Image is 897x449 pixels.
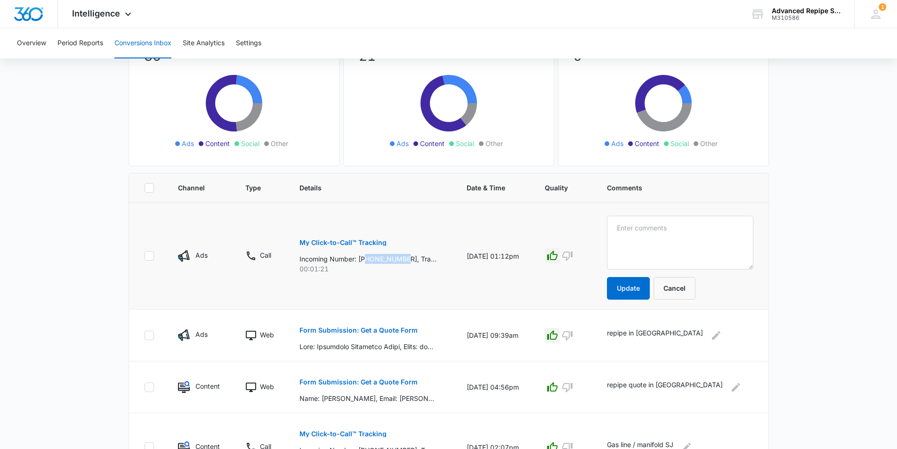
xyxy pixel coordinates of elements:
[700,139,718,148] span: Other
[607,328,703,343] p: repipe in [GEOGRAPHIC_DATA]
[299,393,436,403] p: Name: [PERSON_NAME], Email: [PERSON_NAME][EMAIL_ADDRESS][PERSON_NAME][DOMAIN_NAME], Phone: [PHONE...
[299,264,444,274] p: 00:01:21
[260,250,271,260] p: Call
[456,139,474,148] span: Social
[245,183,263,193] span: Type
[299,371,418,393] button: Form Submission: Get a Quote Form
[195,381,220,391] p: Content
[467,183,509,193] span: Date & Time
[654,277,695,300] button: Cancel
[607,380,723,395] p: repipe quote in [GEOGRAPHIC_DATA]
[236,28,261,58] button: Settings
[195,329,208,339] p: Ads
[182,139,194,148] span: Ads
[205,139,230,148] span: Content
[260,330,274,340] p: Web
[709,328,724,343] button: Edit Comments
[299,379,418,385] p: Form Submission: Get a Quote Form
[271,139,288,148] span: Other
[299,231,387,254] button: My Click-to-Call™ Tracking
[299,423,387,445] button: My Click-to-Call™ Tracking
[114,28,171,58] button: Conversions Inbox
[611,139,623,148] span: Ads
[455,203,533,310] td: [DATE] 01:12pm
[772,15,840,21] div: account id
[455,361,533,413] td: [DATE] 04:56pm
[671,139,689,148] span: Social
[72,8,120,18] span: Intelligence
[607,277,650,300] button: Update
[879,3,886,11] div: notifications count
[299,254,436,264] p: Incoming Number: [PHONE_NUMBER], Tracking Number: [PHONE_NUMBER], Ring To: [PHONE_NUMBER], Caller...
[241,139,259,148] span: Social
[635,139,659,148] span: Content
[420,139,444,148] span: Content
[772,7,840,15] div: account name
[455,310,533,361] td: [DATE] 09:39am
[396,139,409,148] span: Ads
[545,183,571,193] span: Quality
[183,28,225,58] button: Site Analytics
[728,380,743,395] button: Edit Comments
[299,183,430,193] span: Details
[178,183,209,193] span: Channel
[17,28,46,58] button: Overview
[299,431,387,437] p: My Click-to-Call™ Tracking
[299,319,418,342] button: Form Submission: Get a Quote Form
[299,239,387,246] p: My Click-to-Call™ Tracking
[195,250,208,260] p: Ads
[57,28,103,58] button: Period Reports
[299,342,436,351] p: Lore: Ipsumdolo Sitametco Adipi, Elits: doeius467@tempo.inc, Utlab: 9491595697, Etdo ma aliq enim...
[879,3,886,11] span: 1
[260,382,274,392] p: Web
[485,139,503,148] span: Other
[607,183,739,193] span: Comments
[299,327,418,334] p: Form Submission: Get a Quote Form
